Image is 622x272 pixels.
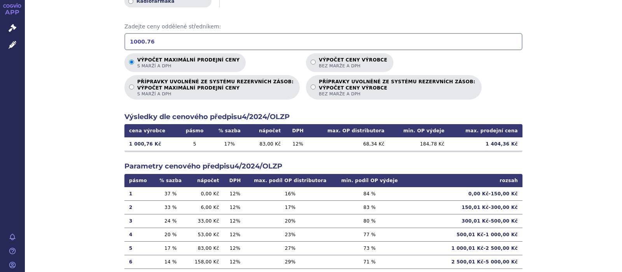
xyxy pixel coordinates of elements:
[311,60,316,65] input: Výpočet ceny výrobcebez marže a DPH
[187,255,224,268] td: 158,00 Kč
[124,124,178,137] th: cena výrobce
[246,187,334,201] td: 16 %
[405,187,522,201] td: 0,00 Kč - 150,00 Kč
[137,79,294,97] p: PŘÍPRAVKY UVOLNĚNÉ ZE SYSTÉMU REZERVNÍCH ZÁSOB:
[124,200,154,214] td: 2
[405,174,522,187] th: rozsah
[248,124,286,137] th: nápočet
[310,137,389,151] td: 68,34 Kč
[124,174,154,187] th: pásmo
[211,124,248,137] th: % sazba
[224,214,246,228] td: 12 %
[124,33,522,50] input: Zadejte ceny oddělené středníkem
[124,241,154,255] td: 5
[311,84,316,89] input: PŘÍPRAVKY UVOLNĚNÉ ZE SYSTÉMU REZERVNÍCH ZÁSOB:VÝPOČET CENY VÝROBCEbez marže a DPH
[246,200,334,214] td: 17 %
[319,63,387,69] span: bez marže a DPH
[224,228,246,241] td: 12 %
[449,124,522,137] th: max. prodejní cena
[129,84,134,89] input: PŘÍPRAVKY UVOLNĚNÉ ZE SYSTÉMU REZERVNÍCH ZÁSOB:VÝPOČET MAXIMÁLNÍ PRODEJNÍ CENYs marží a DPH
[286,137,311,151] td: 12 %
[389,124,449,137] th: min. OP výdeje
[405,214,522,228] td: 300,01 Kč - 500,00 Kč
[246,255,334,268] td: 29 %
[405,255,522,268] td: 2 500,01 Kč - 5 000,00 Kč
[319,85,475,91] strong: VÝPOČET CENY VÝROBCE
[211,137,248,151] td: 17 %
[187,174,224,187] th: nápočet
[286,124,311,137] th: DPH
[178,137,211,151] td: 5
[224,187,246,201] td: 12 %
[319,79,475,97] p: PŘÍPRAVKY UVOLNĚNÉ ZE SYSTÉMU REZERVNÍCH ZÁSOB:
[334,228,405,241] td: 77 %
[154,187,187,201] td: 37 %
[124,137,178,151] td: 1 000,76 Kč
[129,60,134,65] input: Výpočet maximální prodejní cenys marží a DPH
[319,57,387,69] p: Výpočet ceny výrobce
[319,91,475,97] span: bez marže a DPH
[124,214,154,228] td: 3
[137,91,294,97] span: s marží a DPH
[405,200,522,214] td: 150,01 Kč - 300,00 Kč
[405,241,522,255] td: 1 000,01 Kč - 2 500,00 Kč
[449,137,522,151] td: 1 404,36 Kč
[124,161,522,171] h2: Parametry cenového předpisu 4/2024/OLZP
[124,23,522,31] span: Zadejte ceny oddělené středníkem:
[187,214,224,228] td: 33,00 Kč
[187,187,224,201] td: 0,00 Kč
[224,241,246,255] td: 12 %
[137,57,239,69] p: Výpočet maximální prodejní ceny
[224,200,246,214] td: 12 %
[124,228,154,241] td: 4
[246,174,334,187] th: max. podíl OP distributora
[246,214,334,228] td: 20 %
[405,228,522,241] td: 500,01 Kč - 1 000,00 Kč
[334,241,405,255] td: 73 %
[246,228,334,241] td: 23 %
[154,214,187,228] td: 24 %
[178,124,211,137] th: pásmo
[154,228,187,241] td: 20 %
[310,124,389,137] th: max. OP distributora
[224,255,246,268] td: 12 %
[334,187,405,201] td: 84 %
[187,228,224,241] td: 53,00 Kč
[154,200,187,214] td: 33 %
[124,187,154,201] td: 1
[334,255,405,268] td: 71 %
[137,63,239,69] span: s marží a DPH
[154,255,187,268] td: 14 %
[334,174,405,187] th: min. podíl OP výdeje
[246,241,334,255] td: 27 %
[187,241,224,255] td: 83,00 Kč
[137,85,294,91] strong: VÝPOČET MAXIMÁLNÍ PRODEJNÍ CENY
[124,255,154,268] td: 6
[154,174,187,187] th: % sazba
[334,200,405,214] td: 83 %
[124,112,522,122] h2: Výsledky dle cenového předpisu 4/2024/OLZP
[224,174,246,187] th: DPH
[248,137,286,151] td: 83,00 Kč
[187,200,224,214] td: 6,00 Kč
[154,241,187,255] td: 17 %
[334,214,405,228] td: 80 %
[389,137,449,151] td: 184,78 Kč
